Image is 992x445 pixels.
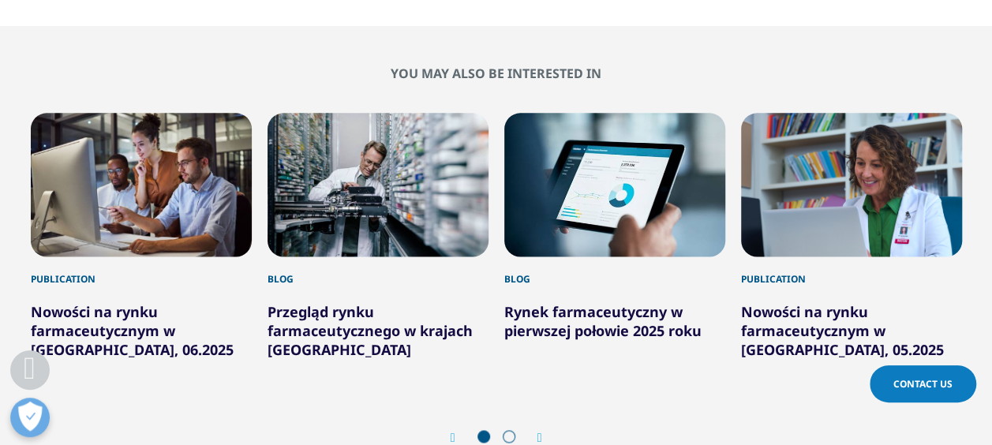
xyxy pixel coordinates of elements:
[31,256,252,286] div: Publication
[504,113,725,359] div: 3 / 6
[268,256,489,286] div: Blog
[504,302,702,340] a: Rynek farmaceutyczny w pierwszej połowie 2025 roku
[741,113,962,359] div: 4 / 6
[741,302,944,359] a: Nowości na rynku farmaceutycznym w [GEOGRAPHIC_DATA], 05.2025
[451,430,471,445] div: Previous slide
[268,302,473,359] a: Przegląd rynku farmaceutycznego w krajach [GEOGRAPHIC_DATA]
[31,113,252,359] div: 1 / 6
[31,65,962,81] h2: You may also be interested in
[741,256,962,286] div: Publication
[522,430,542,445] div: Next slide
[504,256,725,286] div: Blog
[893,377,953,391] span: Contact Us
[31,302,234,359] a: Nowości na rynku farmaceutycznym w [GEOGRAPHIC_DATA], 06.2025
[10,398,50,437] button: Otwórz Preferencje
[268,113,489,359] div: 2 / 6
[870,365,976,402] a: Contact Us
